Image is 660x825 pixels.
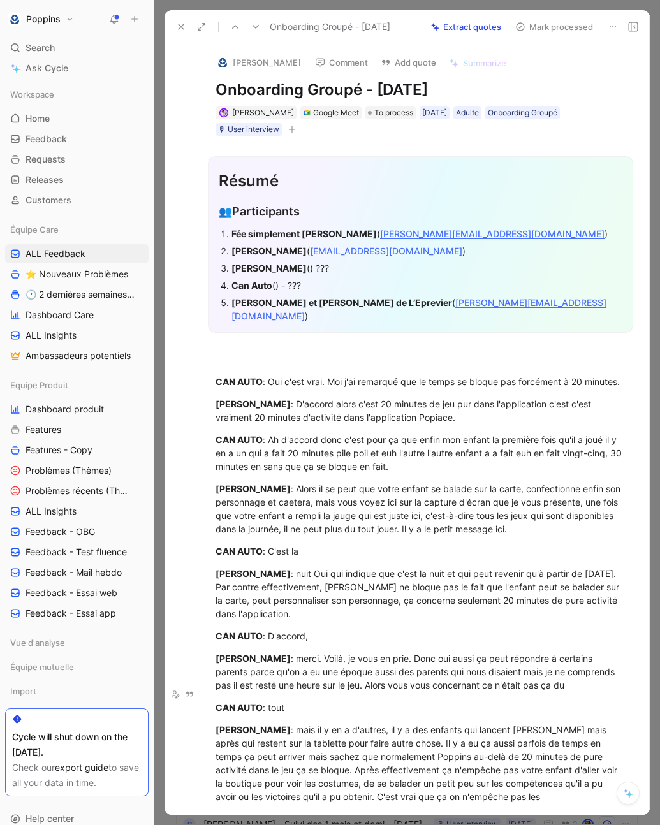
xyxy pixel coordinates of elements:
[5,10,77,28] button: PoppinsPoppins
[375,54,442,71] button: Add quote
[5,305,149,325] a: Dashboard Care
[26,268,128,281] span: ⭐ Nouveaux Problèmes
[216,544,626,558] div: : C'est la
[5,85,149,104] div: Workspace
[5,481,149,500] a: Problèmes récents (Thèmes)
[5,38,149,57] div: Search
[10,636,65,649] span: Vue d'analyse
[5,400,149,419] a: Dashboard produit
[12,729,142,760] div: Cycle will shut down on the [DATE].
[5,682,149,701] div: Import
[5,265,149,284] a: ⭐ Nouveaux Problèmes
[231,263,307,274] strong: [PERSON_NAME]
[218,123,279,136] div: 🎙 User interview
[231,245,307,256] strong: [PERSON_NAME]
[5,461,149,480] a: Problèmes (Thèmes)
[216,568,291,579] mark: [PERSON_NAME]
[5,220,149,365] div: Équipe CareALL Feedback⭐ Nouveaux Problèmes🕐 2 dernières semaines - OccurencesDashboard CareALL I...
[216,814,263,824] mark: CAN AUTO
[26,173,64,186] span: Releases
[216,433,626,473] div: : Ah d'accord donc c'est pour ça que enfin mon enfant la première fois qu'il a joué il y en a un ...
[216,723,626,803] div: : mais il y en a d'autres, il y a des enfants qui lancent [PERSON_NAME] mais après qui restent su...
[232,108,294,117] span: [PERSON_NAME]
[26,485,132,497] span: Problèmes récents (Thèmes)
[26,403,104,416] span: Dashboard produit
[456,106,479,119] div: Adulte
[26,423,61,436] span: Features
[26,546,127,559] span: Feedback - Test fluence
[5,441,149,460] a: Features - Copy
[216,482,626,536] div: : Alors il se peut que votre enfant se balade sur la carte, confectionne enfin son personnage et ...
[5,191,149,210] a: Customers
[309,54,374,71] button: Comment
[26,505,77,518] span: ALL Insights
[231,296,622,323] div: ( )
[5,583,149,602] a: Feedback - Essai web
[26,133,67,145] span: Feedback
[5,682,149,705] div: Import
[5,220,149,239] div: Équipe Care
[488,106,557,119] div: Onboarding Groupé
[216,546,263,557] mark: CAN AUTO
[216,376,263,387] mark: CAN AUTO
[216,724,291,735] mark: [PERSON_NAME]
[231,280,272,291] strong: Can Auto
[26,464,112,477] span: Problèmes (Thèmes)
[10,661,74,673] span: Équipe mutuelle
[231,297,452,308] strong: [PERSON_NAME] et [PERSON_NAME] de L’Eprevier
[10,223,59,236] span: Équipe Care
[5,420,149,439] a: Features
[231,244,622,258] div: ( )
[216,567,626,620] div: : nuit Oui qui indique que c'est la nuit et qui peut revenir qu'à partir de [DATE]. Par contre ef...
[216,375,626,388] div: : Oui c'est vrai. Moi j'ai remarqué que le temps se bloque pas forcément à 20 minutes.
[26,813,74,824] span: Help center
[422,106,447,119] div: [DATE]
[313,106,359,119] div: Google Meet
[5,150,149,169] a: Requests
[5,244,149,263] a: ALL Feedback
[310,245,462,256] u: [EMAIL_ADDRESS][DOMAIN_NAME]
[231,279,622,292] div: () - ???
[26,61,68,76] span: Ask Cycle
[5,59,149,78] a: Ask Cycle
[216,701,626,714] div: : tout
[26,349,131,362] span: Ambassadeurs potentiels
[380,228,605,239] a: [PERSON_NAME][EMAIL_ADDRESS][DOMAIN_NAME]
[5,604,149,623] a: Feedback - Essai app
[5,376,149,395] div: Equipe Produit
[5,543,149,562] a: Feedback - Test fluence
[216,398,291,409] mark: [PERSON_NAME]
[5,502,149,521] a: ALL Insights
[10,685,36,697] span: Import
[216,397,626,424] div: : D'accord alors c'est 20 minutes de jeu pur dans l'application c'est c'est vraiment 20 minutes d...
[5,346,149,365] a: Ambassadeurs potentiels
[5,129,149,149] a: Feedback
[26,309,94,321] span: Dashboard Care
[5,376,149,623] div: Equipe ProduitDashboard produitFeaturesFeatures - CopyProblèmes (Thèmes)Problèmes récents (Thèmes...
[365,106,416,119] div: To process
[210,53,307,72] button: logo[PERSON_NAME]
[216,631,263,641] mark: CAN AUTO
[12,760,142,791] div: Check our to save all your data in time.
[374,106,413,119] span: To process
[26,40,55,55] span: Search
[216,56,229,69] img: logo
[26,288,135,301] span: 🕐 2 dernières semaines - Occurences
[219,205,232,218] span: 👥
[216,483,291,494] mark: [PERSON_NAME]
[510,18,599,36] button: Mark processed
[10,379,68,391] span: Equipe Produit
[26,153,66,166] span: Requests
[55,762,108,773] a: export guide
[463,57,506,69] span: Summarize
[443,54,512,72] button: Summarize
[219,170,622,193] div: Résumé
[231,261,622,275] div: () ???
[26,13,61,25] h1: Poppins
[219,203,622,221] div: Participants
[5,657,149,676] div: Équipe mutuelle
[216,702,263,713] mark: CAN AUTO
[220,109,227,116] img: avatar
[231,228,377,239] strong: Fée simplement [PERSON_NAME]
